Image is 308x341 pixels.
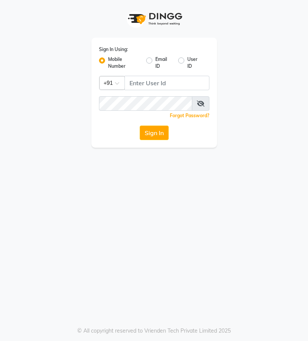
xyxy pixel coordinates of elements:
[99,46,128,53] label: Sign In Using:
[155,56,172,70] label: Email ID
[140,126,169,140] button: Sign In
[124,76,209,90] input: Username
[170,113,209,118] a: Forgot Password?
[108,56,140,70] label: Mobile Number
[99,96,192,111] input: Username
[124,8,185,30] img: logo1.svg
[187,56,203,70] label: User ID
